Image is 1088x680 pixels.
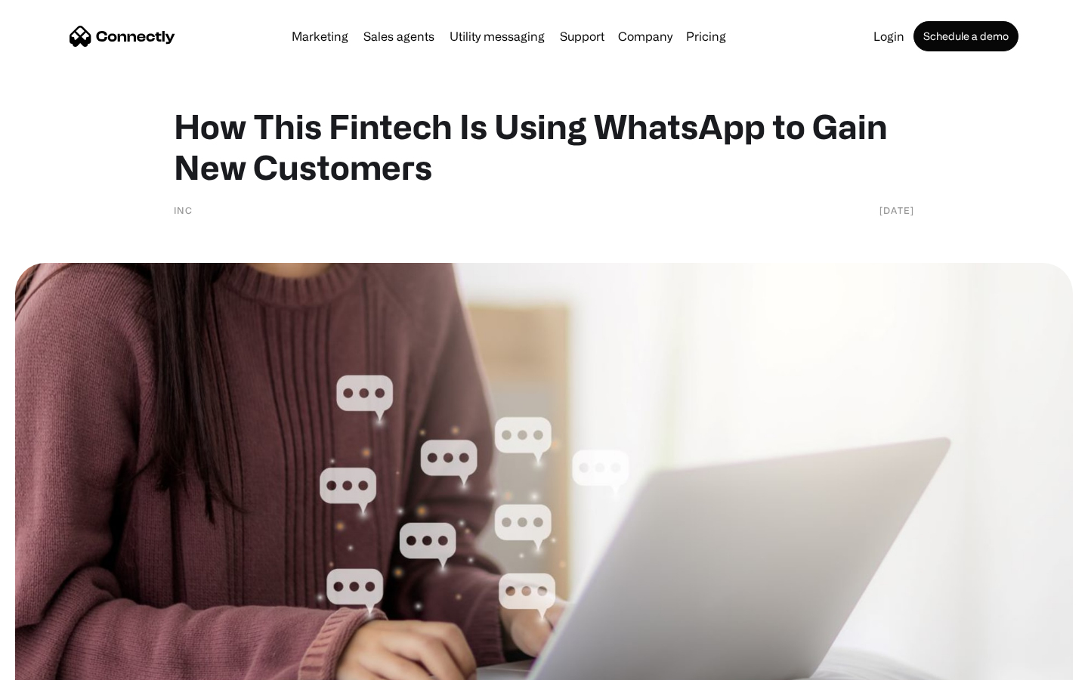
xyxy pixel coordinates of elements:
[879,202,914,218] div: [DATE]
[30,654,91,675] ul: Language list
[357,30,440,42] a: Sales agents
[867,30,910,42] a: Login
[913,21,1018,51] a: Schedule a demo
[15,654,91,675] aside: Language selected: English
[618,26,672,47] div: Company
[444,30,551,42] a: Utility messaging
[286,30,354,42] a: Marketing
[554,30,610,42] a: Support
[680,30,732,42] a: Pricing
[174,106,914,187] h1: How This Fintech Is Using WhatsApp to Gain New Customers
[174,202,193,218] div: INC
